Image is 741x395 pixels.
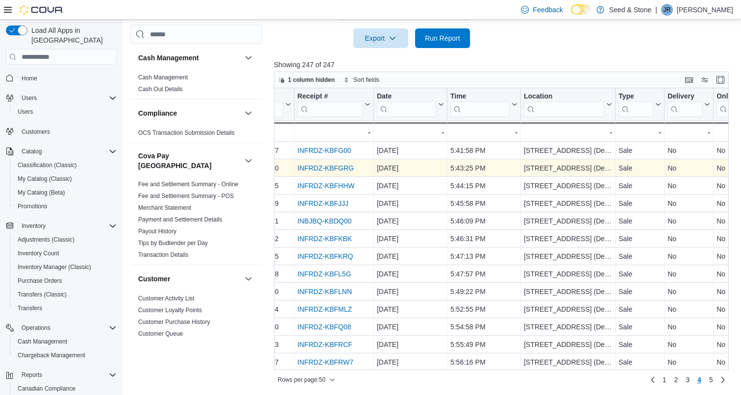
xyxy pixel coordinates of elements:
[524,321,612,333] div: [STREET_ADDRESS] (Delta)
[14,289,71,300] a: Transfers (Classic)
[226,126,291,138] div: Totals
[524,92,604,101] div: Location
[274,374,339,386] button: Rows per page:50
[138,240,208,247] a: Tips by Budtender per Day
[138,251,188,258] a: Transaction Details
[450,197,518,209] div: 5:45:58 PM
[226,180,291,192] div: IN6R92-1131175
[18,92,41,104] button: Users
[14,349,117,361] span: Chargeback Management
[450,356,518,368] div: 5:56:16 PM
[18,385,75,393] span: Canadian Compliance
[618,92,653,101] div: Type
[2,124,121,139] button: Customers
[667,92,702,117] div: Delivery
[18,236,74,244] span: Adjustments (Classic)
[10,260,121,274] button: Inventory Manager (Classic)
[667,215,710,227] div: No
[524,126,612,138] div: -
[27,25,117,45] span: Load All Apps in [GEOGRAPHIC_DATA]
[18,220,117,232] span: Inventory
[705,372,717,388] a: Page 5 of 5
[618,268,661,280] div: Sale
[14,159,81,171] a: Classification (Classic)
[138,86,183,93] a: Cash Out Details
[18,338,67,346] span: Cash Management
[667,250,710,262] div: No
[450,92,510,117] div: Time
[693,372,705,388] button: Page 4 of 5
[524,215,612,227] div: [STREET_ADDRESS] (Delta)
[14,200,117,212] span: Promotions
[226,215,291,227] div: IN6R92-1131181
[677,4,733,16] p: [PERSON_NAME]
[14,289,117,300] span: Transfers (Classic)
[524,356,612,368] div: [STREET_ADDRESS] (Delta)
[2,219,121,233] button: Inventory
[18,92,117,104] span: Users
[18,125,117,138] span: Customers
[533,5,563,15] span: Feedback
[377,197,444,209] div: [DATE]
[10,301,121,315] button: Transfers
[450,321,518,333] div: 5:54:58 PM
[618,92,661,117] button: Type
[18,146,117,157] span: Catalog
[524,268,612,280] div: [STREET_ADDRESS] (Delta)
[524,250,612,262] div: [STREET_ADDRESS] (Delta)
[138,181,239,188] a: Fee and Settlement Summary - Online
[10,233,121,247] button: Adjustments (Classic)
[226,197,291,209] div: IN6R92-1131179
[18,291,67,298] span: Transfers (Classic)
[618,303,661,315] div: Sale
[297,199,348,207] a: INFRDZ-KBFJJJ
[243,273,254,285] button: Customer
[138,151,241,171] h3: Cova Pay [GEOGRAPHIC_DATA]
[274,60,733,70] p: Showing 247 of 247
[130,72,262,99] div: Cash Management
[14,261,95,273] a: Inventory Manager (Classic)
[524,180,612,192] div: [STREET_ADDRESS] (Delta)
[524,145,612,156] div: [STREET_ADDRESS] (Delta)
[709,375,713,385] span: 5
[10,186,121,199] button: My Catalog (Beta)
[297,235,352,243] a: INFRDZ-KBFKBK
[18,263,91,271] span: Inventory Manager (Classic)
[226,268,291,280] div: IN6R92-1131188
[14,275,66,287] a: Purchase Orders
[10,288,121,301] button: Transfers (Classic)
[10,274,121,288] button: Purchase Orders
[647,372,729,388] nav: Pagination for preceding grid
[138,216,222,223] a: Payment and Settlement Details
[226,233,291,245] div: IN6R92-1131182
[10,247,121,260] button: Inventory Count
[14,383,79,395] a: Canadian Compliance
[450,303,518,315] div: 5:52:55 PM
[2,321,121,335] button: Operations
[226,250,291,262] div: IN6R92-1131185
[14,261,117,273] span: Inventory Manager (Classic)
[14,302,117,314] span: Transfers
[297,288,352,296] a: INFRDZ-KBFLNN
[667,233,710,245] div: No
[18,73,41,84] a: Home
[243,52,254,64] button: Cash Management
[226,321,291,333] div: IN6R92-1131210
[450,92,510,101] div: Time
[10,158,121,172] button: Classification (Classic)
[14,200,51,212] a: Promotions
[618,321,661,333] div: Sale
[243,107,254,119] button: Compliance
[667,356,710,368] div: No
[18,108,33,116] span: Users
[10,172,121,186] button: My Catalog (Classic)
[10,199,121,213] button: Promotions
[377,233,444,245] div: [DATE]
[425,33,460,43] span: Run Report
[18,202,48,210] span: Promotions
[377,162,444,174] div: [DATE]
[450,339,518,350] div: 5:55:49 PM
[14,106,117,118] span: Users
[226,92,283,117] div: Invoice #
[22,74,37,82] span: Home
